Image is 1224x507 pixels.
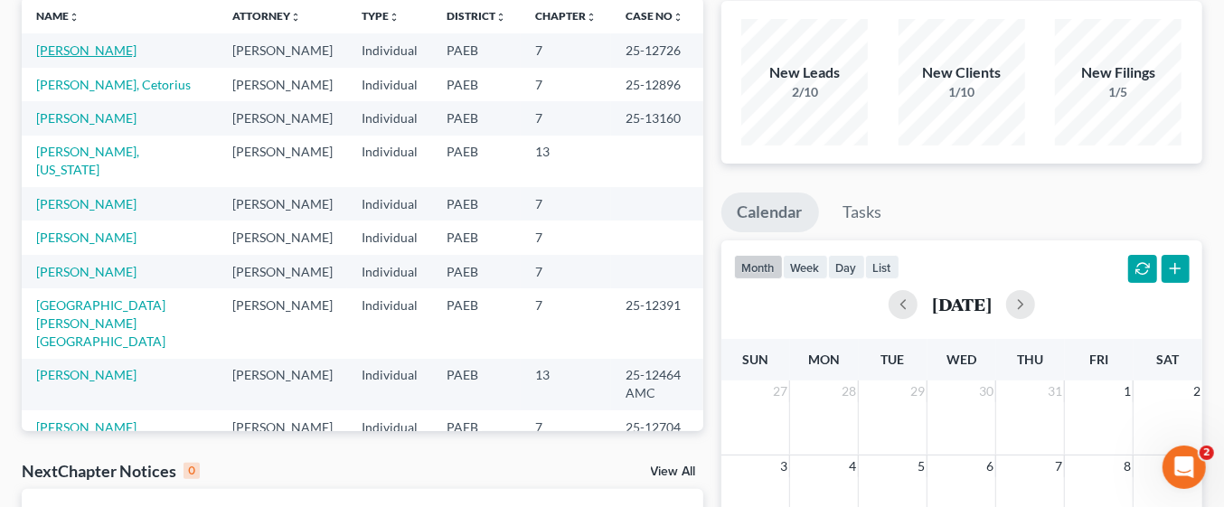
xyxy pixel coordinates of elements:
span: 27 [771,380,789,402]
td: 7 [521,288,611,358]
a: [PERSON_NAME] [36,264,137,279]
div: New Clients [899,62,1025,83]
i: unfold_more [69,12,80,23]
td: 25-12704 [611,410,702,444]
a: Nameunfold_more [36,9,80,23]
span: Tue [881,352,905,367]
a: Tasks [827,192,899,232]
span: 2 [1191,380,1202,402]
td: Individual [347,101,432,135]
span: 28 [840,380,858,402]
a: Calendar [721,192,819,232]
td: [PERSON_NAME] [218,136,347,187]
td: 25-12391 [611,288,702,358]
span: 3 [778,455,789,477]
a: [PERSON_NAME] [36,367,137,382]
td: 7 [521,101,611,135]
i: unfold_more [389,12,400,23]
td: [PERSON_NAME] [218,288,347,358]
button: list [865,255,899,279]
a: [PERSON_NAME] [36,42,137,58]
td: Individual [347,221,432,254]
td: [PERSON_NAME] [218,410,347,444]
span: 5 [916,455,927,477]
td: PAEB [432,359,521,410]
td: PAEB [432,255,521,288]
div: 1/5 [1055,83,1182,101]
td: Individual [347,288,432,358]
span: 29 [909,380,927,402]
td: PAEB [432,288,521,358]
td: [PERSON_NAME] [218,101,347,135]
div: New Leads [741,62,868,83]
span: 2 [1200,446,1214,460]
td: 25-12896 [611,68,702,101]
a: [PERSON_NAME] [36,419,137,435]
td: [PERSON_NAME] [218,255,347,288]
a: Districtunfold_more [447,9,506,23]
a: [PERSON_NAME] [36,230,137,245]
div: 2/10 [741,83,868,101]
i: unfold_more [586,12,597,23]
td: PAEB [432,410,521,444]
a: Case Nounfold_more [626,9,683,23]
a: Typeunfold_more [362,9,400,23]
i: unfold_more [673,12,683,23]
td: [PERSON_NAME] [218,187,347,221]
td: Individual [347,187,432,221]
td: Individual [347,33,432,67]
td: Individual [347,410,432,444]
td: [PERSON_NAME] [218,359,347,410]
a: [PERSON_NAME] [36,196,137,211]
button: month [734,255,783,279]
div: New Filings [1055,62,1182,83]
span: 8 [1122,455,1133,477]
i: unfold_more [495,12,506,23]
span: Thu [1017,352,1043,367]
td: 13 [521,136,611,187]
div: 1/10 [899,83,1025,101]
a: [PERSON_NAME] [36,110,137,126]
td: 25-13160 [611,101,702,135]
span: 30 [977,380,995,402]
span: Wed [946,352,976,367]
td: 25-12464 AMC [611,359,702,410]
a: [GEOGRAPHIC_DATA][PERSON_NAME][GEOGRAPHIC_DATA] [36,297,165,349]
a: [PERSON_NAME], Cetorius [36,77,191,92]
button: week [783,255,828,279]
td: 7 [521,187,611,221]
td: 13 [521,359,611,410]
i: unfold_more [290,12,301,23]
td: Individual [347,359,432,410]
td: PAEB [432,101,521,135]
a: Attorneyunfold_more [232,9,301,23]
td: [PERSON_NAME] [218,33,347,67]
td: 7 [521,221,611,254]
button: day [828,255,865,279]
td: PAEB [432,187,521,221]
td: [PERSON_NAME] [218,221,347,254]
a: [PERSON_NAME], [US_STATE] [36,144,139,177]
span: 6 [984,455,995,477]
td: PAEB [432,136,521,187]
span: 31 [1046,380,1064,402]
a: View All [651,465,696,478]
td: Individual [347,255,432,288]
span: Sun [742,352,768,367]
iframe: Intercom live chat [1163,446,1206,489]
span: 7 [1053,455,1064,477]
div: 0 [184,463,200,479]
h2: [DATE] [932,295,992,314]
td: 7 [521,410,611,444]
span: Sat [1156,352,1179,367]
div: NextChapter Notices [22,460,200,482]
a: Chapterunfold_more [535,9,597,23]
td: 7 [521,33,611,67]
td: Individual [347,136,432,187]
span: 4 [847,455,858,477]
td: Individual [347,68,432,101]
td: 7 [521,68,611,101]
td: PAEB [432,68,521,101]
td: PAEB [432,221,521,254]
td: 25-12726 [611,33,702,67]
